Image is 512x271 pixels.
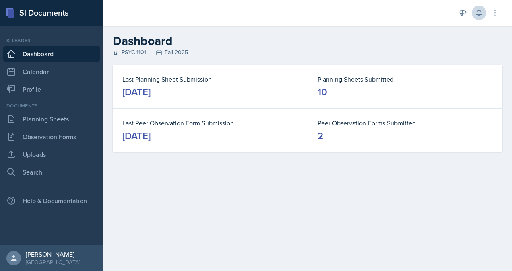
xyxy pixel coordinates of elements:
div: 10 [318,86,327,99]
div: [DATE] [122,129,151,142]
a: Observation Forms [3,129,100,145]
div: [GEOGRAPHIC_DATA] [26,258,80,266]
div: Documents [3,102,100,109]
a: Uploads [3,146,100,162]
div: [PERSON_NAME] [26,250,80,258]
dt: Last Planning Sheet Submission [122,74,298,84]
div: 2 [318,129,323,142]
dt: Peer Observation Forms Submitted [318,118,493,128]
a: Profile [3,81,100,97]
dt: Last Peer Observation Form Submission [122,118,298,128]
div: Si leader [3,37,100,44]
a: Search [3,164,100,180]
div: [DATE] [122,86,151,99]
a: Planning Sheets [3,111,100,127]
h2: Dashboard [113,34,502,48]
div: PSYC 1101 Fall 2025 [113,48,502,57]
dt: Planning Sheets Submitted [318,74,493,84]
div: Help & Documentation [3,193,100,209]
a: Dashboard [3,46,100,62]
a: Calendar [3,64,100,80]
